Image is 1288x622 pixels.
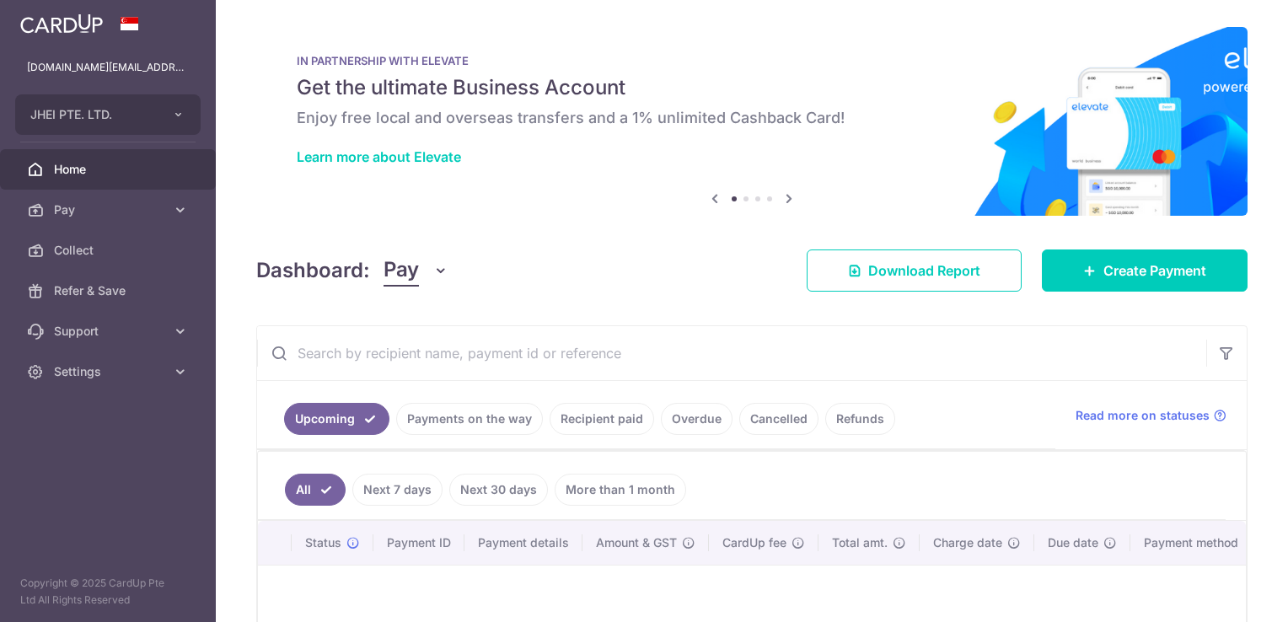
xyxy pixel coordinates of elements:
[54,363,165,380] span: Settings
[284,403,389,435] a: Upcoming
[54,323,165,340] span: Support
[297,54,1207,67] p: IN PARTNERSHIP WITH ELEVATE
[739,403,818,435] a: Cancelled
[807,249,1022,292] a: Download Report
[832,534,888,551] span: Total amt.
[285,474,346,506] a: All
[1076,407,1210,424] span: Read more on statuses
[555,474,686,506] a: More than 1 month
[1076,407,1226,424] a: Read more on statuses
[1130,521,1258,565] th: Payment method
[722,534,786,551] span: CardUp fee
[54,242,165,259] span: Collect
[373,521,464,565] th: Payment ID
[54,282,165,299] span: Refer & Save
[30,106,155,123] span: JHEI PTE. LTD.
[868,260,980,281] span: Download Report
[256,255,370,286] h4: Dashboard:
[256,27,1248,216] img: Renovation banner
[352,474,443,506] a: Next 7 days
[297,74,1207,101] h5: Get the ultimate Business Account
[297,148,461,165] a: Learn more about Elevate
[15,94,201,135] button: JHEI PTE. LTD.
[305,534,341,551] span: Status
[1042,249,1248,292] a: Create Payment
[933,534,1002,551] span: Charge date
[550,403,654,435] a: Recipient paid
[449,474,548,506] a: Next 30 days
[384,255,448,287] button: Pay
[396,403,543,435] a: Payments on the way
[297,108,1207,128] h6: Enjoy free local and overseas transfers and a 1% unlimited Cashback Card!
[825,403,895,435] a: Refunds
[27,59,189,76] p: [DOMAIN_NAME][EMAIL_ADDRESS][DOMAIN_NAME]
[464,521,582,565] th: Payment details
[20,13,103,34] img: CardUp
[596,534,677,551] span: Amount & GST
[54,161,165,178] span: Home
[54,201,165,218] span: Pay
[1103,260,1206,281] span: Create Payment
[1048,534,1098,551] span: Due date
[384,255,419,287] span: Pay
[257,326,1206,380] input: Search by recipient name, payment id or reference
[661,403,733,435] a: Overdue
